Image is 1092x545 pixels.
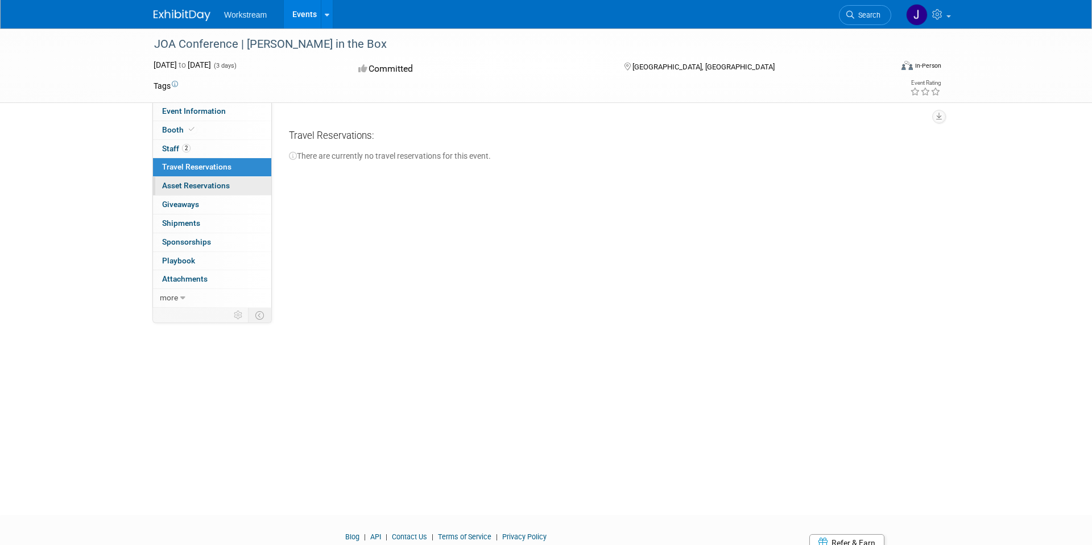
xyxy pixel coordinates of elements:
[854,11,880,19] span: Search
[177,60,188,69] span: to
[153,214,271,233] a: Shipments
[383,532,390,541] span: |
[162,162,231,171] span: Travel Reservations
[153,140,271,158] a: Staff2
[289,147,930,162] div: There are currently no travel reservations for this event.
[154,60,211,69] span: [DATE] [DATE]
[153,270,271,288] a: Attachments
[153,252,271,270] a: Playbook
[370,532,381,541] a: API
[229,308,249,323] td: Personalize Event Tab Strip
[153,121,271,139] a: Booth
[153,289,271,307] a: more
[289,129,930,147] div: Travel Reservations:
[438,532,491,541] a: Terms of Service
[154,10,210,21] img: ExhibitDay
[901,61,913,70] img: Format-Inperson.png
[189,126,195,133] i: Booth reservation complete
[493,532,500,541] span: |
[213,62,237,69] span: (3 days)
[153,233,271,251] a: Sponsorships
[162,200,199,209] span: Giveaways
[915,61,941,70] div: In-Person
[153,177,271,195] a: Asset Reservations
[182,144,191,152] span: 2
[632,63,775,71] span: [GEOGRAPHIC_DATA], [GEOGRAPHIC_DATA]
[162,274,208,283] span: Attachments
[361,532,369,541] span: |
[153,102,271,121] a: Event Information
[162,144,191,153] span: Staff
[345,532,359,541] a: Blog
[154,80,178,92] td: Tags
[153,196,271,214] a: Giveaways
[160,293,178,302] span: more
[824,59,941,76] div: Event Format
[906,4,928,26] img: Jacob Davis
[162,125,197,134] span: Booth
[162,181,230,190] span: Asset Reservations
[249,308,272,323] td: Toggle Event Tabs
[162,106,226,115] span: Event Information
[839,5,891,25] a: Search
[162,237,211,246] span: Sponsorships
[150,34,874,55] div: JOA Conference | [PERSON_NAME] in the Box
[502,532,547,541] a: Privacy Policy
[153,158,271,176] a: Travel Reservations
[392,532,427,541] a: Contact Us
[910,80,941,86] div: Event Rating
[162,256,195,265] span: Playbook
[429,532,436,541] span: |
[224,10,267,19] span: Workstream
[162,218,200,228] span: Shipments
[355,59,606,79] div: Committed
